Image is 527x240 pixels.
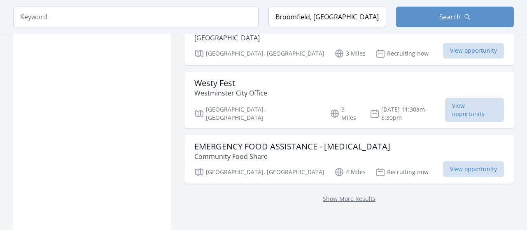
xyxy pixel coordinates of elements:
[334,49,366,58] p: 3 Miles
[184,16,514,65] a: Pottery and Ceramics Volunteer [GEOGRAPHIC_DATA] [GEOGRAPHIC_DATA], [GEOGRAPHIC_DATA] 3 Miles Rec...
[370,105,445,122] p: [DATE] 11:30am-8:30pm
[375,49,429,58] p: Recruiting now
[194,78,267,88] h3: Westy Fest
[445,98,504,122] span: View opportunity
[194,88,267,98] p: Westminster City Office
[194,105,320,122] p: [GEOGRAPHIC_DATA], [GEOGRAPHIC_DATA]
[184,72,514,128] a: Westy Fest Westminster City Office [GEOGRAPHIC_DATA], [GEOGRAPHIC_DATA] 3 Miles [DATE] 11:30am-8:...
[194,151,390,161] p: Community Food Share
[334,167,366,177] p: 4 Miles
[375,167,429,177] p: Recruiting now
[194,33,315,43] p: [GEOGRAPHIC_DATA]
[268,7,386,27] input: Location
[323,195,375,203] a: Show More Results
[194,49,324,58] p: [GEOGRAPHIC_DATA], [GEOGRAPHIC_DATA]
[184,135,514,184] a: EMERGENCY FOOD ASSISTANCE - [MEDICAL_DATA] Community Food Share [GEOGRAPHIC_DATA], [GEOGRAPHIC_DA...
[13,7,259,27] input: Keyword
[443,161,504,177] span: View opportunity
[443,43,504,58] span: View opportunity
[330,105,360,122] p: 3 Miles
[396,7,514,27] button: Search
[194,167,324,177] p: [GEOGRAPHIC_DATA], [GEOGRAPHIC_DATA]
[194,142,390,151] h3: EMERGENCY FOOD ASSISTANCE - [MEDICAL_DATA]
[439,12,461,22] span: Search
